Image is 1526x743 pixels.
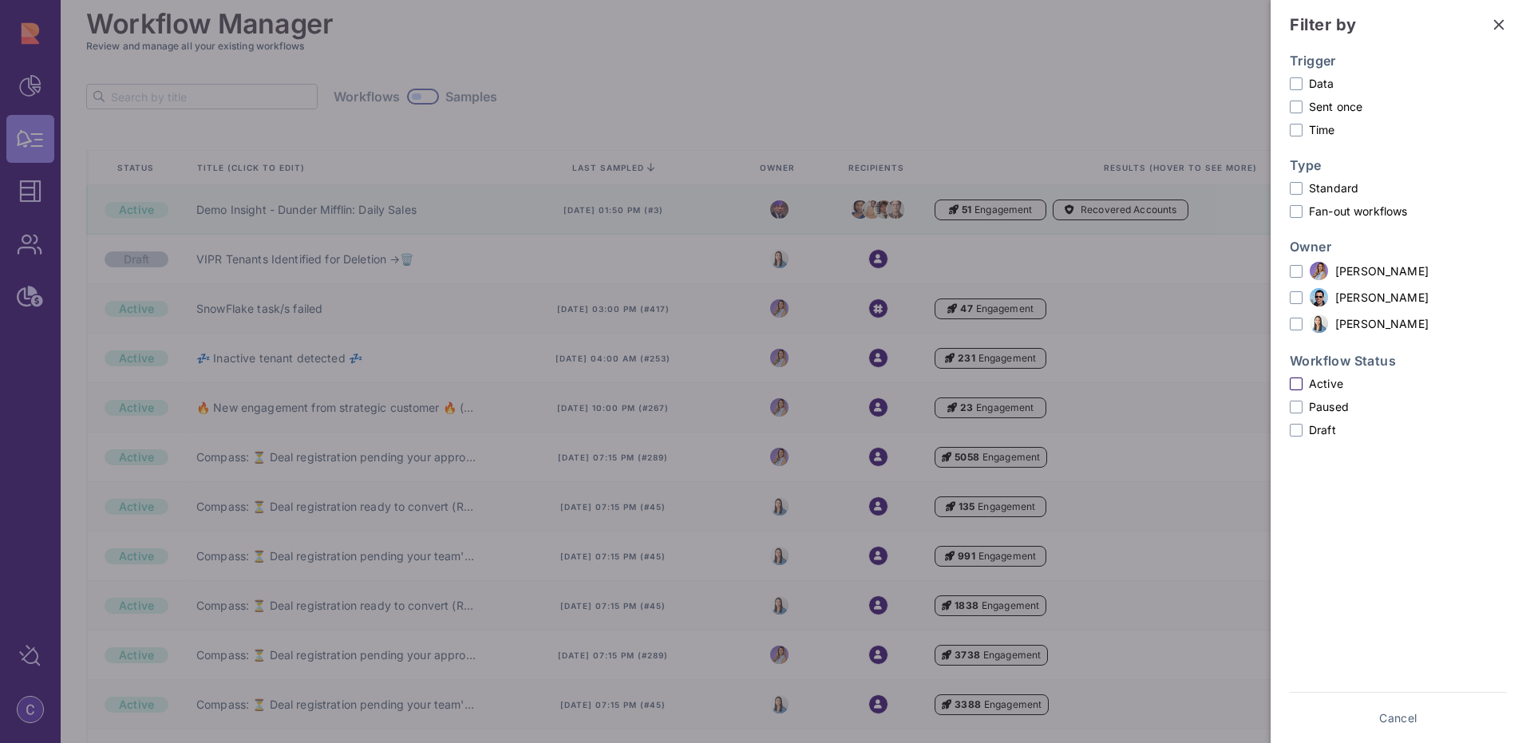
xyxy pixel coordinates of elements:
[1290,121,1507,138] label: Time
[1290,421,1507,438] label: Draft
[1290,353,1507,369] h2: Workflow Status
[1290,75,1507,92] label: Data
[1290,180,1507,196] label: Standard
[1290,98,1507,115] label: Sent once
[1290,157,1507,173] h2: Type
[1290,239,1507,255] h2: Owner
[1290,287,1507,307] label: [PERSON_NAME]
[1290,53,1507,69] h2: Trigger
[1310,288,1328,306] img: 8441415745170_3770f3e5d43dcaec3d77_32.jpg
[1290,13,1357,37] h1: Filter by
[1310,262,1328,280] img: 8988563339665_5a12f1d3e1fcf310ea11_32.png
[1290,261,1507,281] label: [PERSON_NAME]
[1290,375,1507,392] label: Active
[1290,398,1507,415] label: Paused
[1290,203,1507,219] label: Fan-out workflows
[1379,710,1417,726] span: Cancel
[1310,314,1328,333] img: 8525803544391_e4bc78f9dfe39fb1ff36_32.jpg
[1290,314,1507,334] label: [PERSON_NAME]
